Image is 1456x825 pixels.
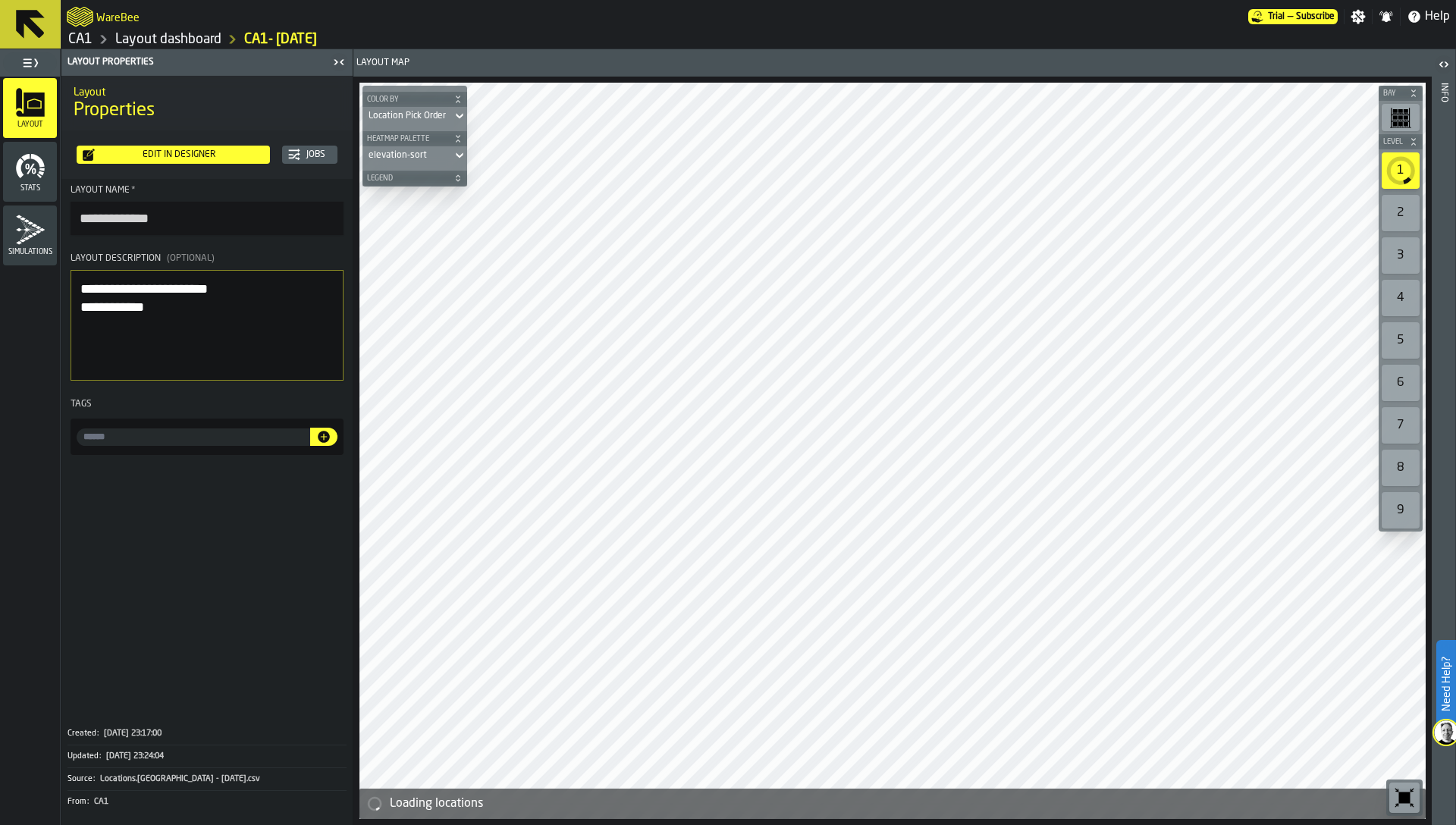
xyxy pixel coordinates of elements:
div: Loading locations [390,795,1420,813]
div: Layout Name [71,185,344,196]
button: button-Edit in Designer [77,146,270,164]
label: input-value- [77,428,310,446]
div: button-toolbar-undefined [1379,447,1423,489]
span: Required [131,185,136,196]
li: menu Layout [3,78,57,139]
div: button-toolbar-undefined [1379,101,1423,134]
span: [DATE] 23:24:04 [106,751,164,761]
header: Layout Properties [61,49,353,76]
button: From:CA1 [67,791,347,813]
header: Info [1432,49,1455,825]
button: button- [310,428,337,446]
label: button-toggle-Close me [328,53,350,71]
span: (Optional) [167,254,215,263]
label: button-toggle-Open [1433,52,1454,80]
span: Subscribe [1296,11,1335,22]
label: Need Help? [1438,641,1454,726]
a: link-to-/wh/i/76e2a128-1b54-4d66-80d4-05ae4c277723 [68,31,93,48]
label: button-toggle-Help [1401,8,1456,26]
span: Stats [3,184,57,193]
span: Heatmap Palette [364,135,450,143]
h2: Sub Title [96,9,140,24]
label: button-toolbar-Layout Name [71,185,344,235]
label: button-toggle-Toggle Full Menu [3,52,57,74]
div: Menu Subscription [1248,9,1338,24]
div: DropdownMenuValue-sortOrder [362,107,467,125]
span: Level [1380,138,1406,146]
div: button-toolbar-undefined [1379,277,1423,319]
span: : [87,797,89,807]
div: 8 [1382,450,1420,486]
label: button-toggle-Settings [1345,9,1372,24]
span: Help [1425,8,1450,26]
div: Layout Properties [64,57,328,67]
div: KeyValueItem-Created [67,723,347,745]
label: button-toggle-Notifications [1373,9,1400,24]
div: 1 [1382,152,1420,189]
div: DropdownMenuValue-elevation-sort [362,146,467,165]
div: DropdownMenuValue-sortOrder [369,111,446,121]
textarea: Layout Description(Optional) [71,270,344,381]
span: Layout [3,121,57,129]
button: button- [1379,86,1423,101]
div: 4 [1382,280,1420,316]
a: link-to-/wh/i/76e2a128-1b54-4d66-80d4-05ae4c277723/pricing/ [1248,9,1338,24]
div: Info [1439,80,1449,821]
span: Legend [364,174,450,183]
span: Layout Map [356,58,409,68]
button: button- [1379,134,1423,149]
svg: Reset zoom and position [1392,786,1417,810]
div: 2 [1382,195,1420,231]
button: button- [362,131,467,146]
a: logo-header [362,786,448,816]
div: button-toolbar-undefined [1379,234,1423,277]
div: 3 [1382,237,1420,274]
span: Color by [364,96,450,104]
span: Trial [1268,11,1285,22]
span: : [93,774,95,784]
button: Source:Locations.[GEOGRAPHIC_DATA] - [DATE].csv [67,768,347,790]
div: 9 [1382,492,1420,529]
a: link-to-/wh/i/76e2a128-1b54-4d66-80d4-05ae4c277723/layouts/bca8b468-ae5e-4e43-98fc-cff4f3f70634 [244,31,317,48]
div: button-toolbar-undefined [1386,780,1423,816]
div: Updated [67,751,105,761]
div: button-toolbar-undefined [1379,319,1423,362]
div: button-toolbar-undefined [1379,404,1423,447]
div: alert-Loading locations [359,789,1426,819]
a: link-to-/wh/i/76e2a128-1b54-4d66-80d4-05ae4c277723/designer [115,31,221,48]
div: KeyValueItem-From [67,790,347,813]
div: button-toolbar-undefined [1379,362,1423,404]
a: logo-header [67,3,93,30]
span: Properties [74,99,155,123]
div: title-Properties [61,76,353,130]
div: button-toolbar-undefined [1379,149,1423,192]
div: Jobs [300,149,331,160]
div: Created [67,729,102,739]
div: button-toolbar-undefined [1379,192,1423,234]
span: Locations.[GEOGRAPHIC_DATA] - [DATE].csv [100,774,260,784]
button: button- [362,171,467,186]
div: 5 [1382,322,1420,359]
button: Updated:[DATE] 23:24:04 [67,745,347,767]
nav: Breadcrumb [67,30,758,49]
div: KeyValueItem-Source [67,767,347,790]
div: Edit in Designer [95,149,264,160]
input: input-value- input-value- [77,428,310,446]
div: DropdownMenuValue-elevation-sort [369,150,446,161]
div: From [67,797,93,807]
div: 6 [1382,365,1420,401]
span: : [97,729,99,739]
li: menu Simulations [3,205,57,266]
input: button-toolbar-Layout Name [71,202,344,235]
span: : [99,751,101,761]
span: Simulations [3,248,57,256]
h2: Sub Title [74,83,340,99]
span: [DATE] 23:17:00 [104,729,162,739]
li: menu Stats [3,142,57,202]
button: Created:[DATE] 23:17:00 [67,723,347,745]
div: 7 [1382,407,1420,444]
div: KeyValueItem-Updated [67,745,347,767]
span: — [1288,11,1293,22]
span: Bay [1380,89,1406,98]
div: Source [67,774,99,784]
